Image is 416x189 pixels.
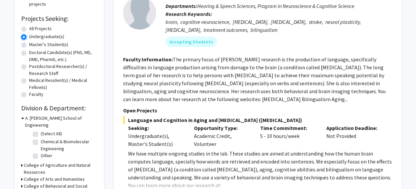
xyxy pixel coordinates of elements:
[194,124,250,132] p: Opportunity Type:
[29,91,43,98] label: Faculty
[326,124,383,132] p: Application Deadline:
[21,15,97,23] h2: Projects Seeking:
[25,115,97,129] h3: A. [PERSON_NAME] School of Engineering
[165,18,393,34] div: brain, cognitive neuroscience, [MEDICAL_DATA], [MEDICAL_DATA], stroke, neural plasticity, [MEDICA...
[29,49,97,63] label: Doctoral Candidate(s) (PhD, MD, DMD, PharmD, etc.)
[123,56,173,63] b: Faculty Information:
[24,162,97,176] h3: College of Agriculture and Natural Resources
[29,77,97,91] label: Medical Resident(s) / Medical Fellow(s)
[165,3,197,9] b: Departments:
[128,124,184,132] p: Seeking:
[41,152,52,159] label: Other
[123,116,393,124] span: Language and Cognition in Aging and [MEDICAL_DATA] ([MEDICAL_DATA])
[29,33,64,40] label: Undergraduate(s)
[5,159,28,184] iframe: Chat
[29,41,68,48] label: Master's Student(s)
[260,124,316,132] p: Time Commitment:
[255,124,321,148] div: 5 - 10 hours/week
[21,104,97,112] h2: Division & Department:
[197,3,354,9] span: Hearing & Speech Sciences, Program in Neuroscience & Cognitive Science
[128,150,393,181] p: We have multiple ongoing studies in the lab. These studies are aimed at understanding how the hum...
[41,130,62,137] label: (Select All)
[128,132,184,148] div: Undergraduate(s), Master's Student(s)
[189,124,255,148] div: Academic Credit, Volunteer
[123,106,393,114] p: Open Projects
[29,63,97,77] label: Postdoctoral Researcher(s) / Research Staff
[123,56,386,102] fg-read-more: The primary focus of [PERSON_NAME] research is the production of language, specifically difficult...
[165,36,217,47] mat-chip: Accepting Students
[29,25,52,32] label: All Projects
[24,176,85,183] h3: College of Arts and Humanities
[321,124,388,148] div: Not Provided
[41,138,96,152] label: Chemical & Biomolecular Engineering
[165,11,212,17] b: Research Keywords:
